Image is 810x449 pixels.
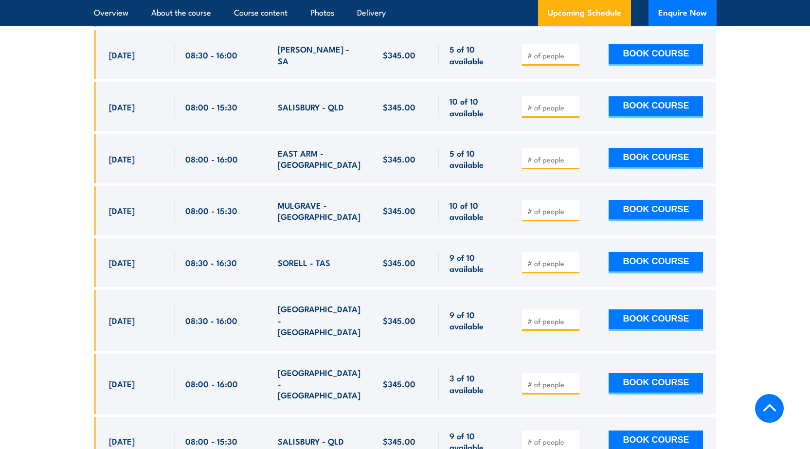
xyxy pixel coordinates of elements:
span: [DATE] [109,257,135,268]
span: 08:00 - 16:00 [185,153,238,164]
span: 08:00 - 15:30 [185,435,237,447]
span: 3 of 10 available [450,372,501,395]
span: [DATE] [109,153,135,164]
span: [DATE] [109,49,135,60]
span: [DATE] [109,205,135,216]
button: BOOK COURSE [609,309,703,331]
span: SALISBURY - QLD [278,101,344,112]
button: BOOK COURSE [609,148,703,169]
span: [DATE] [109,101,135,112]
span: $345.00 [383,153,415,164]
span: [DATE] [109,315,135,326]
input: # of people [527,379,576,389]
button: BOOK COURSE [609,96,703,118]
span: 08:00 - 15:30 [185,205,237,216]
span: $345.00 [383,205,415,216]
input: # of people [527,206,576,216]
span: [PERSON_NAME] - SA [278,43,361,66]
input: # of people [527,103,576,112]
span: $345.00 [383,315,415,326]
span: 9 of 10 available [450,251,501,274]
input: # of people [527,155,576,164]
span: 08:00 - 15:30 [185,101,237,112]
button: BOOK COURSE [609,252,703,273]
span: 08:30 - 16:00 [185,49,237,60]
span: SORELL - TAS [278,257,330,268]
span: 10 of 10 available [450,199,501,222]
span: SALISBURY - QLD [278,435,344,447]
span: EAST ARM - [GEOGRAPHIC_DATA] [278,147,361,170]
span: MULGRAVE - [GEOGRAPHIC_DATA] [278,199,361,222]
input: # of people [527,258,576,268]
input: # of people [527,316,576,326]
span: 08:00 - 16:00 [185,378,238,389]
span: $345.00 [383,49,415,60]
input: # of people [527,437,576,447]
span: $345.00 [383,378,415,389]
span: 5 of 10 available [450,43,501,66]
button: BOOK COURSE [609,200,703,221]
span: 9 of 10 available [450,309,501,332]
input: # of people [527,51,576,60]
span: 10 of 10 available [450,95,501,118]
span: 5 of 10 available [450,147,501,170]
span: [DATE] [109,378,135,389]
button: BOOK COURSE [609,44,703,66]
span: [GEOGRAPHIC_DATA] - [GEOGRAPHIC_DATA] [278,303,361,337]
span: [GEOGRAPHIC_DATA] - [GEOGRAPHIC_DATA] [278,367,361,401]
span: 08:30 - 16:30 [185,257,237,268]
span: $345.00 [383,101,415,112]
span: $345.00 [383,435,415,447]
span: [DATE] [109,435,135,447]
button: BOOK COURSE [609,373,703,395]
span: $345.00 [383,257,415,268]
span: 08:30 - 16:00 [185,315,237,326]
